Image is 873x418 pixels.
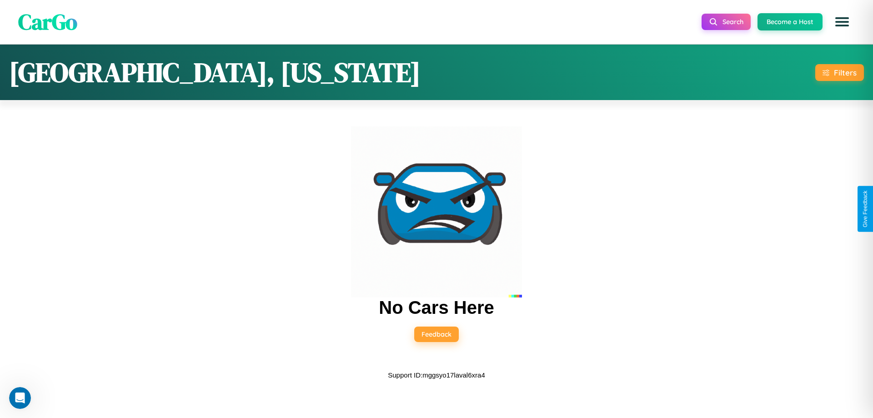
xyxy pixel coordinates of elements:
div: Filters [834,68,857,77]
button: Filters [815,64,864,81]
button: Become a Host [758,13,823,30]
span: Search [722,18,743,26]
img: car [351,126,522,297]
button: Feedback [414,327,459,342]
button: Search [702,14,751,30]
p: Support ID: mggsyo17laval6xra4 [388,369,485,381]
h1: [GEOGRAPHIC_DATA], [US_STATE] [9,54,421,91]
h2: No Cars Here [379,297,494,318]
div: Give Feedback [862,191,868,227]
span: CarGo [18,7,77,37]
button: Open menu [829,9,855,35]
iframe: Intercom live chat [9,387,31,409]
